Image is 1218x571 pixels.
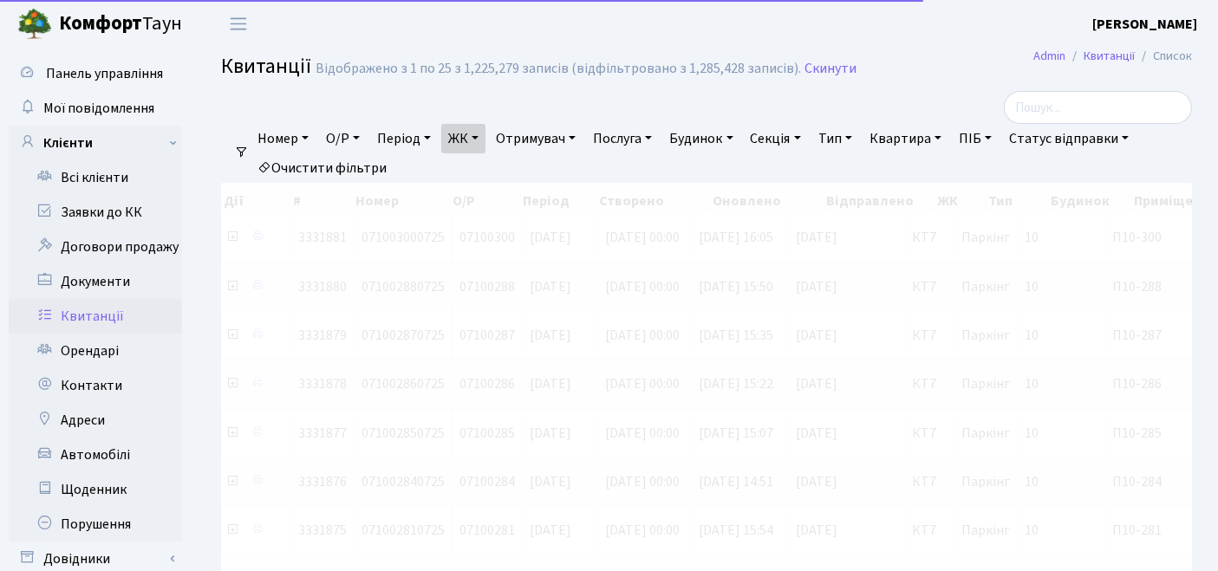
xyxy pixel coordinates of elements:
[46,64,163,83] span: Панель управління
[811,124,859,153] a: Тип
[1033,47,1065,65] a: Admin
[1007,38,1218,75] nav: breadcrumb
[441,124,485,153] a: ЖК
[1002,124,1136,153] a: Статус відправки
[744,124,808,153] a: Секція
[9,438,182,472] a: Автомобілі
[370,124,438,153] a: Період
[9,334,182,368] a: Орендарі
[251,124,316,153] a: Номер
[9,403,182,438] a: Адреси
[43,99,154,118] span: Мої повідомлення
[1004,91,1192,124] input: Пошук...
[221,51,311,81] span: Квитанції
[319,124,367,153] a: О/Р
[9,56,182,91] a: Панель управління
[863,124,948,153] a: Квартира
[662,124,739,153] a: Будинок
[9,230,182,264] a: Договори продажу
[9,368,182,403] a: Контакти
[9,299,182,334] a: Квитанції
[9,264,182,299] a: Документи
[489,124,583,153] a: Отримувач
[9,472,182,507] a: Щоденник
[952,124,999,153] a: ПІБ
[251,153,394,183] a: Очистити фільтри
[804,61,857,77] a: Скинути
[1084,47,1135,65] a: Квитанції
[9,91,182,126] a: Мої повідомлення
[316,61,801,77] div: Відображено з 1 по 25 з 1,225,279 записів (відфільтровано з 1,285,428 записів).
[217,10,260,38] button: Переключити навігацію
[59,10,142,37] b: Комфорт
[9,195,182,230] a: Заявки до КК
[17,7,52,42] img: logo.png
[1092,14,1197,35] a: [PERSON_NAME]
[59,10,182,39] span: Таун
[9,126,182,160] a: Клієнти
[9,507,182,542] a: Порушення
[1092,15,1197,34] b: [PERSON_NAME]
[586,124,659,153] a: Послуга
[1135,47,1192,66] li: Список
[9,160,182,195] a: Всі клієнти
